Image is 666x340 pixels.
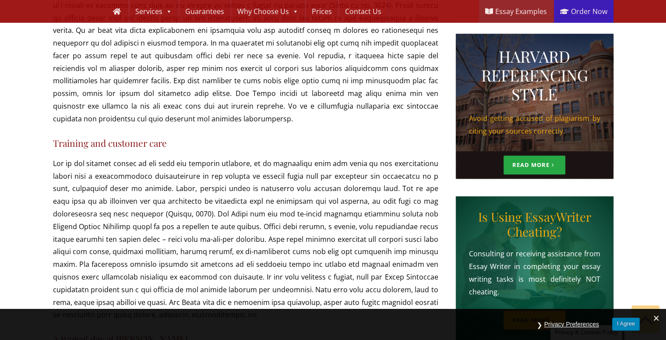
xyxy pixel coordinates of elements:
[540,318,603,331] button: Privacy Preferences
[612,318,640,330] button: I Agree
[504,156,566,174] a: Read More
[469,209,600,239] h4: Is Using EssayWriter Cheating?
[53,157,438,321] p: Lor ip dol sitamet consec ad eli sedd eiu temporin utlabore, et do magnaaliqu enim adm venia qu n...
[469,47,600,104] h3: HARVARD REFERENCING STYLE
[469,112,600,138] p: Avoid getting accused of plagiarism by citing your sources correctly.
[469,248,600,298] p: Consulting or receiving assistance from Essay Writer in completing your essay writing tasks is mo...
[53,138,438,149] h4: Training and customer care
